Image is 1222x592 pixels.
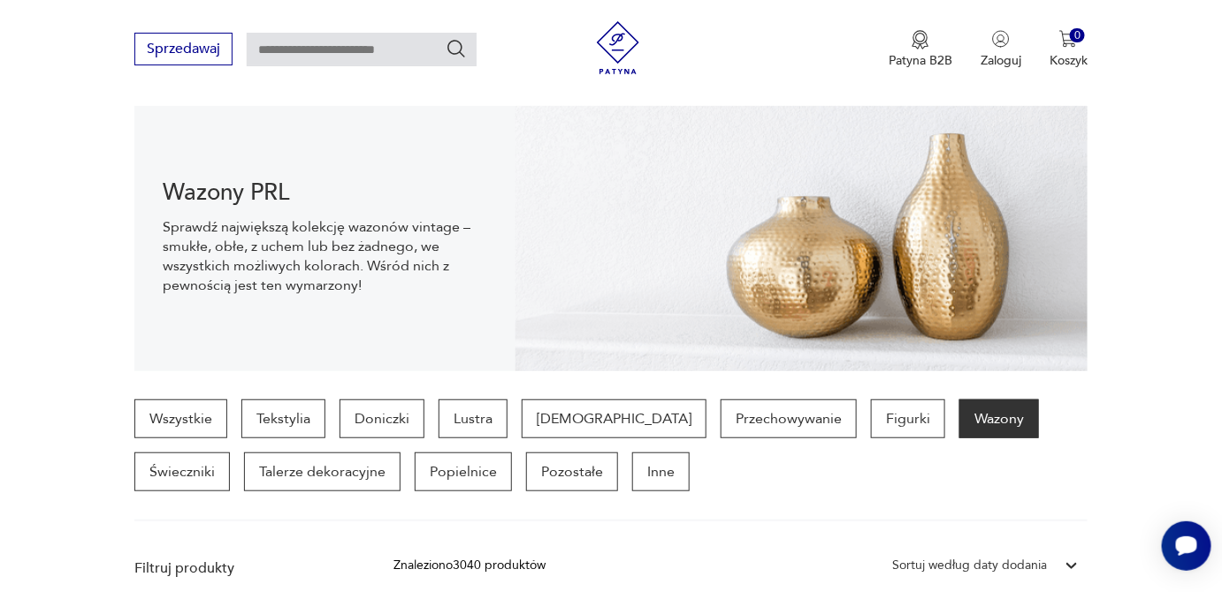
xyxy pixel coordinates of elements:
a: Ikona medaluPatyna B2B [889,30,952,69]
button: 0Koszyk [1050,30,1088,69]
button: Sprzedawaj [134,33,233,65]
img: Ikona koszyka [1059,30,1077,48]
p: Koszyk [1050,52,1088,69]
a: Tekstylia [241,399,325,438]
a: Lustra [439,399,508,438]
h1: Wazony PRL [163,182,487,203]
a: Sprzedawaj [134,44,233,57]
div: 0 [1070,28,1085,43]
div: Znaleziono 3040 produktów [393,556,546,575]
a: Pozostałe [526,452,618,491]
img: Ikonka użytkownika [992,30,1010,48]
a: Doniczki [340,399,424,438]
p: Sprawdź największą kolekcję wazonów vintage – smukłe, obłe, z uchem lub bez żadnego, we wszystkic... [163,217,487,295]
img: Patyna - sklep z meblami i dekoracjami vintage [592,21,645,74]
a: Świeczniki [134,452,230,491]
p: Filtruj produkty [134,558,351,578]
img: Ikona medalu [912,30,929,49]
button: Szukaj [446,38,467,59]
a: Popielnice [415,452,512,491]
a: Wszystkie [134,399,227,438]
img: Wazony vintage [516,106,1088,371]
button: Patyna B2B [889,30,952,69]
a: Talerze dekoracyjne [244,452,401,491]
a: Przechowywanie [721,399,857,438]
div: Sortuj według daty dodania [892,556,1047,575]
p: Patyna B2B [889,52,952,69]
a: Figurki [871,399,945,438]
a: Inne [632,452,690,491]
a: Wazony [959,399,1039,438]
iframe: Smartsupp widget button [1162,521,1211,571]
a: [DEMOGRAPHIC_DATA] [522,399,706,438]
button: Zaloguj [981,30,1021,69]
p: Zaloguj [981,52,1021,69]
